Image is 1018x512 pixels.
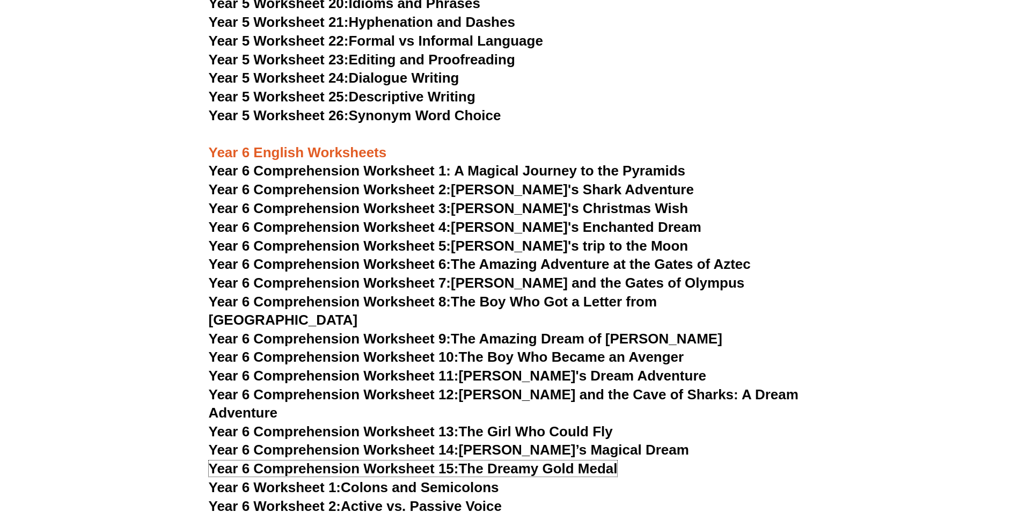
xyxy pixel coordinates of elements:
span: Year 6 Worksheet 1: [209,479,341,495]
span: Year 6 Comprehension Worksheet 8: [209,294,451,310]
span: Year 6 Comprehension Worksheet 14: [209,442,459,458]
a: Year 6 Comprehension Worksheet 4:[PERSON_NAME]'s Enchanted Dream [209,219,701,235]
a: Year 5 Worksheet 21:Hyphenation and Dashes [209,14,515,30]
span: Year 6 Comprehension Worksheet 4: [209,219,451,235]
a: Year 6 Comprehension Worksheet 1: A Magical Journey to the Pyramids [209,163,686,179]
a: Year 6 Comprehension Worksheet 10:The Boy Who Became an Avenger [209,349,684,365]
a: Year 5 Worksheet 24:Dialogue Writing [209,70,459,86]
span: Year 5 Worksheet 25: [209,89,349,105]
span: Year 6 Comprehension Worksheet 7: [209,275,451,291]
a: Year 6 Comprehension Worksheet 7:[PERSON_NAME] and the Gates of Olympus [209,275,745,291]
a: Year 5 Worksheet 22:Formal vs Informal Language [209,33,543,49]
a: Year 5 Worksheet 26:Synonym Word Choice [209,107,501,123]
span: Year 6 Comprehension Worksheet 15: [209,460,459,477]
span: Year 6 Comprehension Worksheet 12: [209,386,459,403]
h3: Year 6 English Worksheets [209,126,810,162]
a: Year 6 Comprehension Worksheet 9:The Amazing Dream of [PERSON_NAME] [209,331,722,347]
span: Year 5 Worksheet 24: [209,70,349,86]
a: Year 6 Comprehension Worksheet 14:[PERSON_NAME]’s Magical Dream [209,442,689,458]
span: Year 5 Worksheet 22: [209,33,349,49]
a: Year 6 Comprehension Worksheet 5:[PERSON_NAME]'s trip to the Moon [209,238,689,254]
span: Year 5 Worksheet 23: [209,52,349,68]
a: Year 5 Worksheet 25:Descriptive Writing [209,89,475,105]
span: Year 5 Worksheet 21: [209,14,349,30]
a: Year 6 Comprehension Worksheet 3:[PERSON_NAME]'s Christmas Wish [209,200,689,216]
a: Year 6 Comprehension Worksheet 6:The Amazing Adventure at the Gates of Aztec [209,256,751,272]
span: Year 6 Comprehension Worksheet 11: [209,368,459,384]
a: Year 6 Comprehension Worksheet 8:The Boy Who Got a Letter from [GEOGRAPHIC_DATA] [209,294,657,328]
a: Year 6 Comprehension Worksheet 15:The Dreamy Gold Medal [209,460,618,477]
span: Year 6 Comprehension Worksheet 9: [209,331,451,347]
a: Year 6 Comprehension Worksheet 13:The Girl Who Could Fly [209,423,613,440]
span: Year 6 Comprehension Worksheet 10: [209,349,459,365]
a: Year 6 Comprehension Worksheet 12:[PERSON_NAME] and the Cave of Sharks: A Dream Adventure [209,386,799,421]
span: Year 6 Comprehension Worksheet 5: [209,238,451,254]
a: Year 6 Comprehension Worksheet 11:[PERSON_NAME]'s Dream Adventure [209,368,706,384]
span: Year 6 Comprehension Worksheet 2: [209,181,451,198]
span: Year 5 Worksheet 26: [209,107,349,123]
iframe: Chat Widget [839,391,1018,512]
span: Year 6 Comprehension Worksheet 13: [209,423,459,440]
a: Year 6 Comprehension Worksheet 2:[PERSON_NAME]'s Shark Adventure [209,181,694,198]
span: Year 6 Comprehension Worksheet 6: [209,256,451,272]
a: Year 6 Worksheet 1:Colons and Semicolons [209,479,499,495]
a: Year 5 Worksheet 23:Editing and Proofreading [209,52,515,68]
span: Year 6 Comprehension Worksheet 3: [209,200,451,216]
